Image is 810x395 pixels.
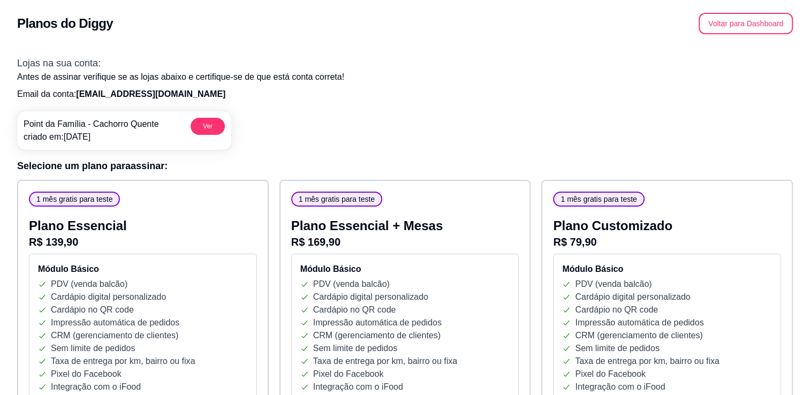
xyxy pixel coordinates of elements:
[313,368,384,381] p: Pixel do Facebook
[51,381,141,393] p: Integração com o iFood
[575,381,665,393] p: Integração com o iFood
[17,56,793,71] h3: Lojas na sua conta:
[313,355,457,368] p: Taxa de entrega por km, bairro ou fixa
[575,355,719,368] p: Taxa de entrega por km, bairro ou fixa
[553,234,781,249] p: R$ 79,90
[313,381,403,393] p: Integração com o iFood
[575,368,646,381] p: Pixel do Facebook
[699,13,793,34] button: Voltar para Dashboard
[191,118,225,135] button: Ver
[291,217,519,234] p: Plano Essencial + Mesas
[313,329,441,342] p: CRM (gerenciamento de clientes)
[17,15,113,32] h2: Planos do Diggy
[51,303,134,316] p: Cardápio no QR code
[51,329,178,342] p: CRM (gerenciamento de clientes)
[51,291,166,303] p: Cardápio digital personalizado
[575,291,690,303] p: Cardápio digital personalizado
[553,217,781,234] p: Plano Customizado
[51,278,127,291] p: PDV (venda balcão)
[32,194,117,204] span: 1 mês gratis para teste
[556,194,641,204] span: 1 mês gratis para teste
[17,88,793,101] p: Email da conta:
[562,263,772,276] h4: Módulo Básico
[76,89,225,98] span: [EMAIL_ADDRESS][DOMAIN_NAME]
[51,355,195,368] p: Taxa de entrega por km, bairro ou fixa
[51,368,122,381] p: Pixel do Facebook
[29,234,257,249] p: R$ 139,90
[313,278,390,291] p: PDV (venda balcão)
[17,158,793,173] h3: Selecione um plano para assinar :
[313,316,442,329] p: Impressão automática de pedidos
[294,194,379,204] span: 1 mês gratis para teste
[699,19,793,28] a: Voltar para Dashboard
[575,278,652,291] p: PDV (venda balcão)
[17,111,231,150] a: Point da Família - Cachorro Quentecriado em:[DATE]Ver
[24,131,159,143] p: criado em: [DATE]
[51,316,179,329] p: Impressão automática de pedidos
[291,234,519,249] p: R$ 169,90
[17,71,793,83] p: Antes de assinar verifique se as lojas abaixo e certifique-se de que está conta correta!
[38,263,248,276] h4: Módulo Básico
[575,303,658,316] p: Cardápio no QR code
[29,217,257,234] p: Plano Essencial
[51,342,135,355] p: Sem limite de pedidos
[575,329,702,342] p: CRM (gerenciamento de clientes)
[313,303,396,316] p: Cardápio no QR code
[575,316,703,329] p: Impressão automática de pedidos
[24,118,159,131] p: Point da Família - Cachorro Quente
[300,263,510,276] h4: Módulo Básico
[313,291,428,303] p: Cardápio digital personalizado
[313,342,397,355] p: Sem limite de pedidos
[575,342,659,355] p: Sem limite de pedidos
